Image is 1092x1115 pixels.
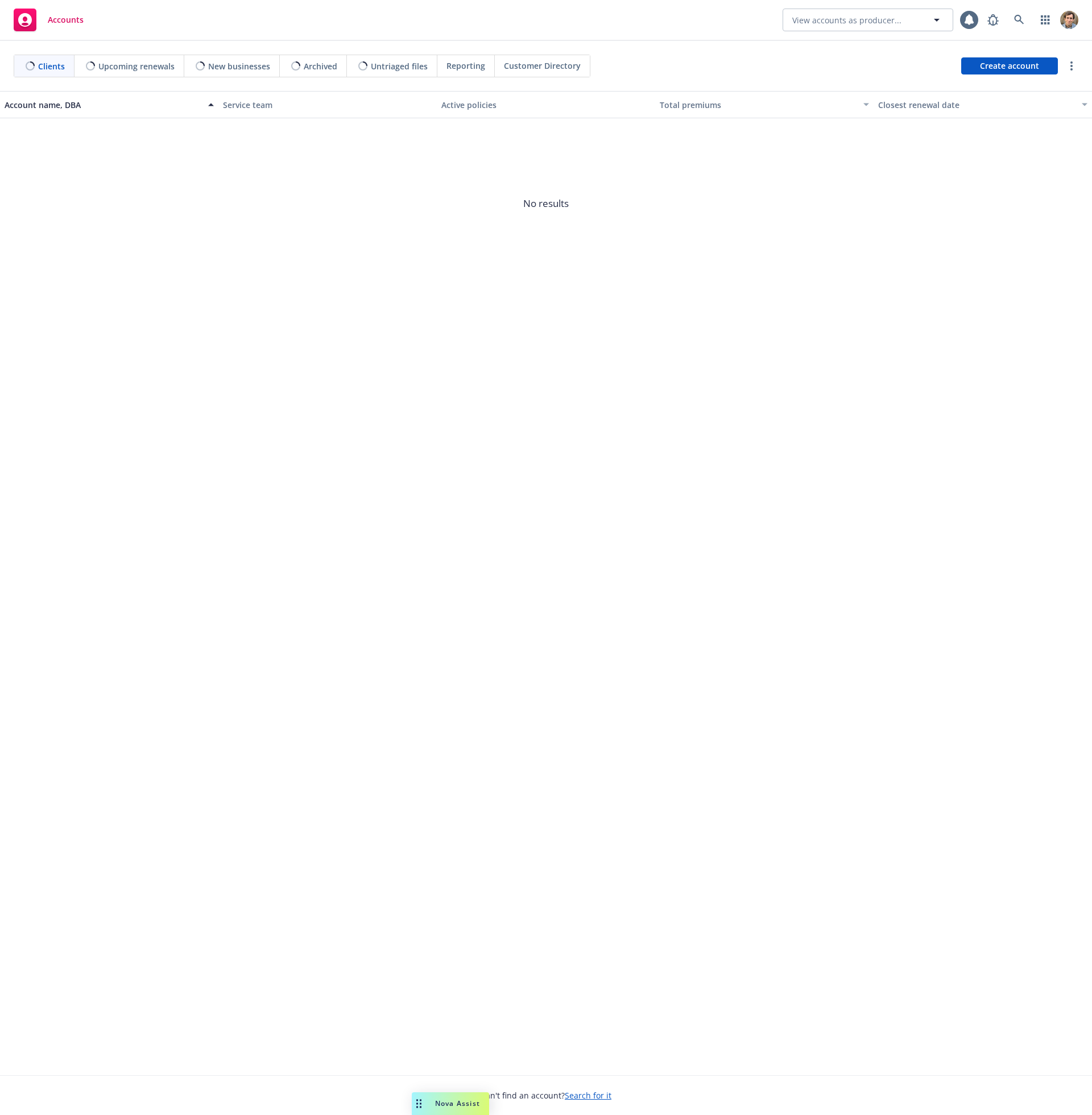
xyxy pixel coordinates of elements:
span: Can't find an account? [481,1089,611,1101]
a: Switch app [1034,9,1057,31]
button: View accounts as producer... [783,9,953,31]
div: Active policies [441,99,651,111]
div: Total premiums [660,99,857,111]
button: Total premiums [655,91,874,118]
a: Search for it [565,1090,611,1101]
span: View accounts as producer... [792,14,901,26]
a: more [1065,59,1078,73]
span: Clients [38,60,65,72]
a: Report a Bug [982,9,1004,31]
button: Service team [218,91,437,118]
span: Create account [980,55,1039,77]
button: Nova Assist [412,1092,489,1115]
span: Untriaged files [371,60,428,72]
span: New businesses [208,60,270,72]
a: Accounts [9,4,88,36]
a: Create account [961,57,1058,74]
span: Archived [304,60,337,72]
div: Account name, DBA [5,99,201,111]
span: Accounts [48,15,84,24]
span: Reporting [446,60,485,72]
div: Closest renewal date [878,99,1075,111]
button: Active policies [437,91,655,118]
div: Drag to move [412,1092,426,1115]
span: Upcoming renewals [98,60,175,72]
div: Service team [223,99,432,111]
button: Closest renewal date [874,91,1092,118]
span: Customer Directory [504,60,581,72]
a: Search [1008,9,1031,31]
span: Nova Assist [435,1099,480,1108]
img: photo [1060,11,1078,29]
